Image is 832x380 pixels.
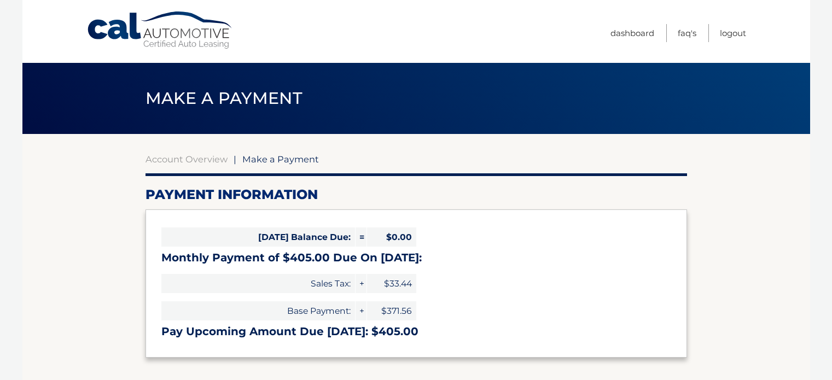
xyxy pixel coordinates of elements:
[234,154,236,165] span: |
[146,88,302,108] span: Make a Payment
[678,24,696,42] a: FAQ's
[610,24,654,42] a: Dashboard
[146,154,228,165] a: Account Overview
[720,24,746,42] a: Logout
[367,274,416,293] span: $33.44
[161,227,355,247] span: [DATE] Balance Due:
[86,11,234,50] a: Cal Automotive
[161,251,671,265] h3: Monthly Payment of $405.00 Due On [DATE]:
[356,301,366,320] span: +
[367,301,416,320] span: $371.56
[367,227,416,247] span: $0.00
[161,301,355,320] span: Base Payment:
[356,274,366,293] span: +
[161,274,355,293] span: Sales Tax:
[146,186,687,203] h2: Payment Information
[356,227,366,247] span: =
[242,154,319,165] span: Make a Payment
[161,325,671,338] h3: Pay Upcoming Amount Due [DATE]: $405.00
